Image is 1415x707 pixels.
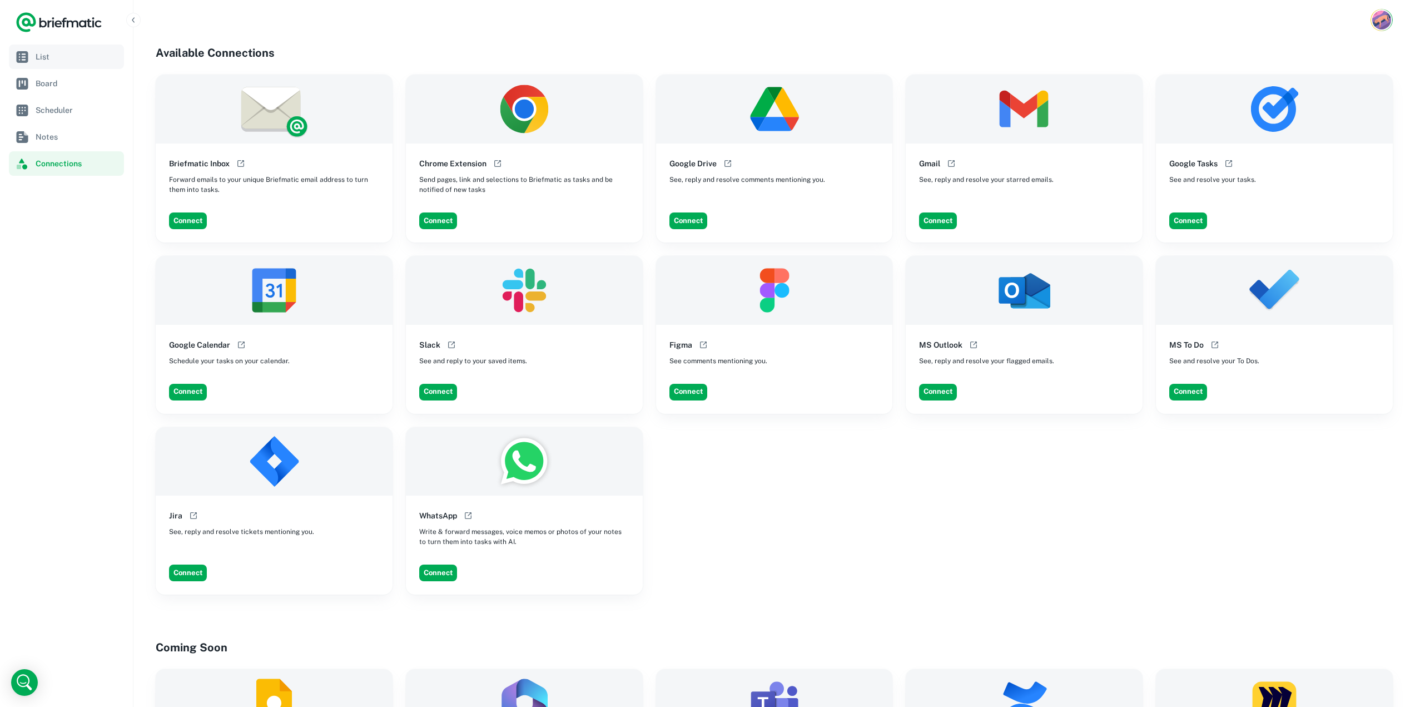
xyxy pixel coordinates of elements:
[419,175,629,195] span: Send pages, link and selections to Briefmatic as tasks and be notified of new tasks
[156,639,1393,656] h4: Coming Soon
[669,175,825,185] span: See, reply and resolve comments mentioning you.
[919,384,957,401] button: Connect
[491,157,504,170] button: Open help documentation
[919,212,957,229] button: Connect
[169,175,379,195] span: Forward emails to your unique Briefmatic email address to turn them into tasks.
[9,71,124,96] a: Board
[419,157,486,170] h6: Chrome Extension
[9,151,124,176] a: Connections
[697,338,710,352] button: Open help documentation
[445,338,458,352] button: Open help documentation
[9,45,124,69] a: List
[16,11,102,33] a: Logo
[1169,356,1259,366] span: See and resolve your To Dos.
[9,125,124,149] a: Notes
[169,384,207,401] button: Connect
[906,256,1143,325] img: MS Outlook
[1156,75,1393,144] img: Google Tasks
[169,339,230,351] h6: Google Calendar
[1156,256,1393,325] img: MS To Do
[419,527,629,547] span: Write & forward messages, voice memos or photos of your notes to turn them into tasks with AI.
[669,356,767,366] span: See comments mentioning you.
[9,98,124,122] a: Scheduler
[919,356,1054,366] span: See, reply and resolve your flagged emails.
[11,669,38,696] div: Open Intercom Messenger
[235,338,248,352] button: Open help documentation
[1169,175,1256,185] span: See and resolve your tasks.
[169,510,182,522] h6: Jira
[419,356,527,366] span: See and reply to your saved items.
[156,75,393,144] img: Briefmatic Inbox
[187,509,200,522] button: Open help documentation
[36,131,120,143] span: Notes
[156,427,393,496] img: Jira
[461,509,475,522] button: Open help documentation
[169,527,314,537] span: See, reply and resolve tickets mentioning you.
[169,565,207,581] button: Connect
[419,212,457,229] button: Connect
[1222,157,1235,170] button: Open help documentation
[1169,212,1207,229] button: Connect
[967,338,980,352] button: Open help documentation
[669,157,717,170] h6: Google Drive
[669,339,692,351] h6: Figma
[169,356,290,366] span: Schedule your tasks on your calendar.
[156,256,393,325] img: Google Calendar
[234,157,247,170] button: Open help documentation
[919,175,1054,185] span: See, reply and resolve your starred emails.
[156,45,1393,61] h4: Available Connections
[656,75,893,144] img: Google Drive
[1372,11,1391,29] img: Chrissy Ortner
[919,157,940,170] h6: Gmail
[669,212,707,229] button: Connect
[945,157,958,170] button: Open help documentation
[406,427,643,496] img: WhatsApp
[36,157,120,170] span: Connections
[721,157,734,170] button: Open help documentation
[169,157,230,170] h6: Briefmatic Inbox
[36,104,120,116] span: Scheduler
[1169,339,1204,351] h6: MS To Do
[36,51,120,63] span: List
[169,212,207,229] button: Connect
[669,384,707,401] button: Connect
[406,75,643,144] img: Chrome Extension
[1208,338,1222,352] button: Open help documentation
[656,256,893,325] img: Figma
[906,75,1143,144] img: Gmail
[419,565,457,581] button: Connect
[419,339,440,351] h6: Slack
[1371,9,1393,31] button: Account button
[36,77,120,90] span: Board
[1169,157,1218,170] h6: Google Tasks
[406,256,643,325] img: Slack
[419,510,457,522] h6: WhatsApp
[419,384,457,401] button: Connect
[1169,384,1207,401] button: Connect
[919,339,962,351] h6: MS Outlook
